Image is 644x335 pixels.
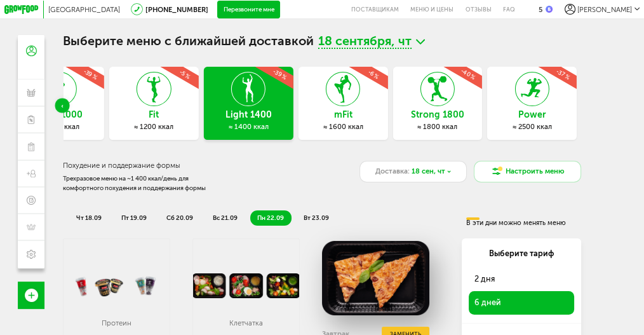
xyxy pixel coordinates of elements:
a: [PHONE_NUMBER] [145,5,208,14]
span: 2 дня [474,273,568,285]
div: ≈ 1600 ккал [299,123,388,132]
p: Протеин [81,318,152,327]
h3: Light 1400 [204,110,293,120]
div: -39 % [49,47,132,102]
span: 6 дней [474,296,568,309]
h3: mFit [299,110,388,120]
span: сб 20.09 [166,214,193,222]
div: ≈ 2500 ккал [487,123,577,132]
div: ≈ 1400 ккал [204,123,293,132]
div: Выберите тариф [469,248,574,259]
div: -6 % [332,47,415,102]
p: Клетчатка [211,318,281,327]
span: вс 21.09 [213,214,238,222]
div: -40 % [427,47,510,102]
span: Доставка: [375,166,410,177]
div: В эти дни можно менять меню [466,217,579,227]
div: Previous slide [55,99,70,113]
span: пт 19.09 [121,214,147,222]
h3: Похудение и поддержание формы [63,161,333,170]
h1: Выберите меню с ближайшей доставкой [63,35,582,49]
span: 18 сен, чт [412,166,445,177]
span: 18 сентября, чт [318,35,412,49]
span: [PERSON_NAME] [577,5,632,14]
div: 5 [538,5,542,14]
button: Настроить меню [474,161,581,182]
div: -39 % [238,47,321,102]
span: чт 18.09 [76,214,102,222]
img: bonus_b.cdccf46.png [546,6,553,13]
img: big_mPDajhulWsqtV8Bj.png [322,238,429,317]
div: -37 % [521,47,605,102]
span: пн 22.09 [257,214,284,222]
h3: Power [487,110,577,120]
span: [GEOGRAPHIC_DATA] [48,5,120,14]
h3: Fit [109,110,199,120]
div: ≈ 1800 ккал [392,123,482,132]
span: вт 23.09 [304,214,329,222]
button: Перезвоните мне [217,1,280,18]
div: ≈ 1200 ккал [109,123,199,132]
div: Трехразовое меню на ~1 400 ккал/день для комфортного похудения и поддержания формы [63,174,231,193]
h3: Strong 1800 [392,110,482,120]
div: -5 % [144,47,227,102]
